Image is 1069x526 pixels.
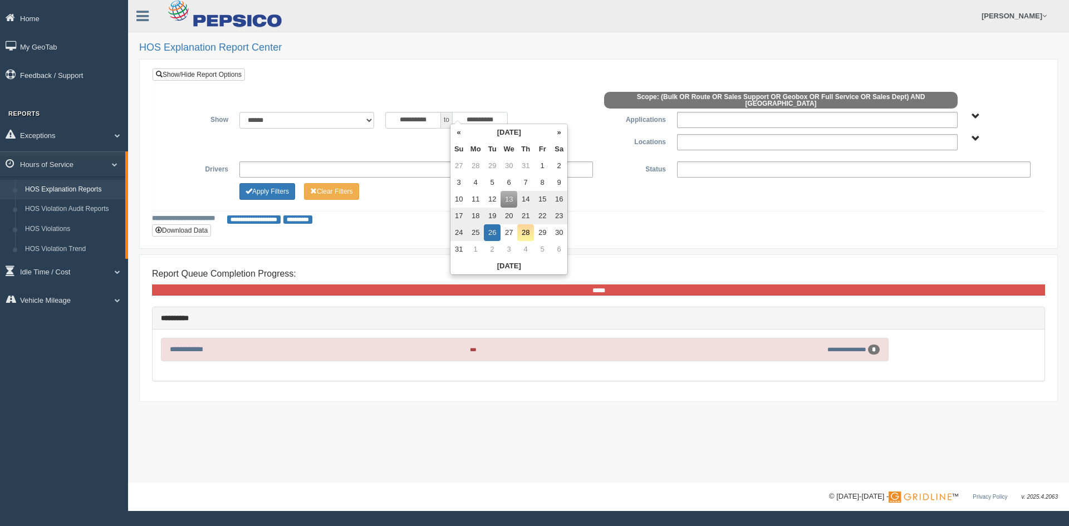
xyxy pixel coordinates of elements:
[450,174,467,191] td: 3
[467,158,484,174] td: 28
[973,494,1007,500] a: Privacy Policy
[450,191,467,208] td: 10
[161,161,234,175] label: Drivers
[534,224,551,241] td: 29
[599,134,671,148] label: Locations
[467,241,484,258] td: 1
[551,224,567,241] td: 30
[484,208,501,224] td: 19
[467,224,484,241] td: 25
[829,491,1058,503] div: © [DATE]-[DATE] - ™
[517,158,534,174] td: 31
[551,141,567,158] th: Sa
[484,191,501,208] td: 12
[467,174,484,191] td: 4
[551,208,567,224] td: 23
[501,174,517,191] td: 6
[161,112,234,125] label: Show
[239,183,295,200] button: Change Filter Options
[534,241,551,258] td: 5
[889,491,952,503] img: Gridline
[484,141,501,158] th: Tu
[501,191,517,208] td: 13
[551,191,567,208] td: 16
[153,68,245,81] a: Show/Hide Report Options
[534,174,551,191] td: 8
[551,241,567,258] td: 6
[450,208,467,224] td: 17
[534,191,551,208] td: 15
[551,158,567,174] td: 2
[450,258,567,274] th: [DATE]
[450,141,467,158] th: Su
[484,174,501,191] td: 5
[517,224,534,241] td: 28
[534,158,551,174] td: 1
[450,241,467,258] td: 31
[501,224,517,241] td: 27
[450,124,467,141] th: «
[152,269,1045,279] h4: Report Queue Completion Progress:
[139,42,1058,53] h2: HOS Explanation Report Center
[534,208,551,224] td: 22
[467,208,484,224] td: 18
[517,191,534,208] td: 14
[517,174,534,191] td: 7
[484,241,501,258] td: 2
[599,112,671,125] label: Applications
[551,174,567,191] td: 9
[534,141,551,158] th: Fr
[441,112,452,129] span: to
[467,124,551,141] th: [DATE]
[450,224,467,241] td: 24
[20,239,125,259] a: HOS Violation Trend
[501,241,517,258] td: 3
[484,158,501,174] td: 29
[484,224,501,241] td: 26
[20,219,125,239] a: HOS Violations
[517,208,534,224] td: 21
[517,241,534,258] td: 4
[551,124,567,141] th: »
[501,141,517,158] th: We
[20,180,125,200] a: HOS Explanation Reports
[467,191,484,208] td: 11
[304,183,359,200] button: Change Filter Options
[467,141,484,158] th: Mo
[450,158,467,174] td: 27
[517,141,534,158] th: Th
[20,199,125,219] a: HOS Violation Audit Reports
[152,224,211,237] button: Download Data
[1022,494,1058,500] span: v. 2025.4.2063
[501,208,517,224] td: 20
[599,161,671,175] label: Status
[501,158,517,174] td: 30
[604,92,958,109] span: Scope: (Bulk OR Route OR Sales Support OR Geobox OR Full Service OR Sales Dept) AND [GEOGRAPHIC_D...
